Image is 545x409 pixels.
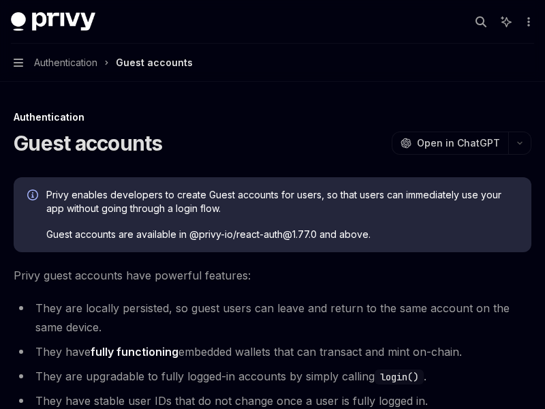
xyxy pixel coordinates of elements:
svg: Info [27,190,41,203]
button: More actions [520,12,534,31]
div: Authentication [14,110,531,124]
span: Guest accounts are available in @privy-io/react-auth@1.77.0 and above. [46,228,518,241]
li: They are locally persisted, so guest users can leave and return to the same account on the same d... [14,299,531,337]
li: They have embedded wallets that can transact and mint on-chain. [14,342,531,361]
span: Open in ChatGPT [417,136,500,150]
code: login() [375,369,424,384]
span: Authentication [34,55,97,71]
img: dark logo [11,12,95,31]
li: They are upgradable to fully logged-in accounts by simply calling . [14,367,531,386]
span: Privy enables developers to create Guest accounts for users, so that users can immediately use yo... [46,188,518,215]
span: Privy guest accounts have powerful features: [14,266,531,285]
div: Guest accounts [116,55,193,71]
h1: Guest accounts [14,131,163,155]
button: Open in ChatGPT [392,132,508,155]
strong: fully functioning [91,345,178,359]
